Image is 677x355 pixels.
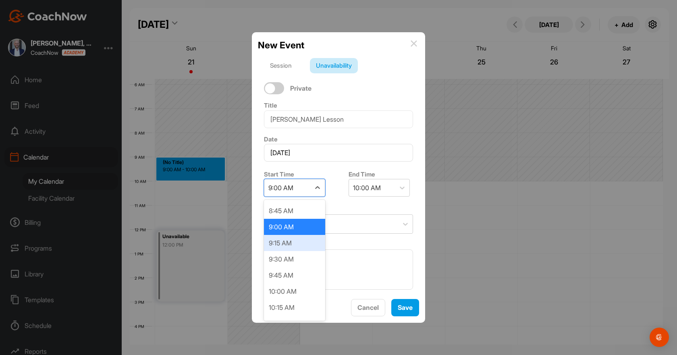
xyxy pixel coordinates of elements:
h2: New Event [258,38,304,52]
div: 10:00 AM [353,183,381,193]
div: 9:15 AM [264,235,325,251]
label: Date [264,135,278,143]
input: Select Date [264,144,413,162]
div: 9:00 AM [268,183,293,193]
div: 8:45 AM [264,203,325,219]
div: Open Intercom Messenger [650,328,669,347]
div: 9:30 AM [264,251,325,267]
button: Cancel [351,299,385,316]
img: info [411,40,417,47]
span: Save [398,303,413,311]
div: Session [264,58,298,73]
span: Cancel [357,303,379,311]
input: Event Name [264,110,413,128]
span: Private [290,84,312,93]
button: Save [391,299,419,316]
label: End Time [349,170,375,178]
div: 10:15 AM [264,299,325,316]
label: Title [264,102,277,109]
label: Start Time [264,170,294,178]
div: 9:45 AM [264,267,325,283]
div: 10:00 AM [264,283,325,299]
div: 9:00 AM [264,219,325,235]
div: 10:30 AM [264,316,325,332]
div: Unavailability [310,58,358,73]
